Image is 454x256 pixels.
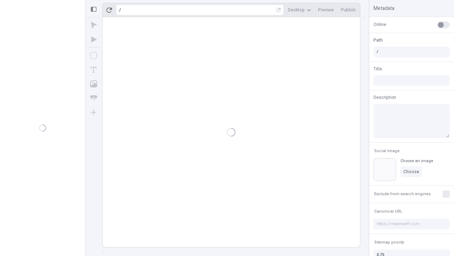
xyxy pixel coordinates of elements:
span: Online [373,21,386,28]
div: / [119,7,121,13]
span: Publish [341,7,356,13]
span: Title [373,66,382,72]
button: Box [87,49,100,62]
button: Preview [315,5,337,15]
button: Text [87,63,100,76]
span: Path [373,37,383,43]
span: Social Image [374,148,400,154]
button: Social Image [373,147,401,155]
button: Desktop [285,5,314,15]
span: Description [373,94,396,101]
button: Publish [338,5,359,15]
button: Sitemap priority [373,238,405,247]
span: Canonical URL [374,209,402,214]
span: Preview [318,7,334,13]
button: Canonical URL [373,207,404,216]
div: Choose an image [400,158,433,164]
button: Exclude from search engines [373,190,432,198]
button: Button [87,92,100,105]
button: Choose [400,166,422,177]
span: Desktop [288,7,305,13]
span: Sitemap priority [374,240,404,245]
button: Image [87,78,100,90]
span: Exclude from search engines [374,191,431,197]
input: https://makeswift.com [373,219,450,229]
span: Choose [403,169,419,175]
